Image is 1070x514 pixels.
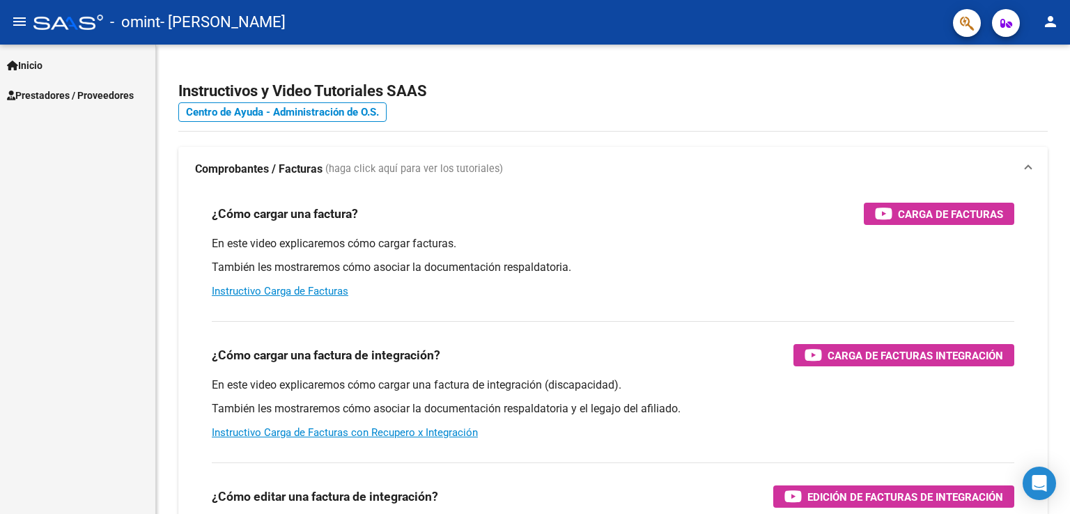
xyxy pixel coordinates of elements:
[212,401,1014,416] p: También les mostraremos cómo asociar la documentación respaldatoria y el legajo del afiliado.
[195,162,323,177] strong: Comprobantes / Facturas
[7,58,42,73] span: Inicio
[828,347,1003,364] span: Carga de Facturas Integración
[11,13,28,30] mat-icon: menu
[1023,467,1056,500] div: Open Intercom Messenger
[212,345,440,365] h3: ¿Cómo cargar una factura de integración?
[178,102,387,122] a: Centro de Ayuda - Administración de O.S.
[212,260,1014,275] p: También les mostraremos cómo asociar la documentación respaldatoria.
[212,487,438,506] h3: ¿Cómo editar una factura de integración?
[160,7,286,38] span: - [PERSON_NAME]
[178,147,1048,192] mat-expansion-panel-header: Comprobantes / Facturas (haga click aquí para ver los tutoriales)
[212,377,1014,393] p: En este video explicaremos cómo cargar una factura de integración (discapacidad).
[212,204,358,224] h3: ¿Cómo cargar una factura?
[212,285,348,297] a: Instructivo Carga de Facturas
[1042,13,1059,30] mat-icon: person
[325,162,503,177] span: (haga click aquí para ver los tutoriales)
[7,88,134,103] span: Prestadores / Proveedores
[178,78,1048,104] h2: Instructivos y Video Tutoriales SAAS
[110,7,160,38] span: - omint
[898,205,1003,223] span: Carga de Facturas
[807,488,1003,506] span: Edición de Facturas de integración
[793,344,1014,366] button: Carga de Facturas Integración
[212,426,478,439] a: Instructivo Carga de Facturas con Recupero x Integración
[212,236,1014,251] p: En este video explicaremos cómo cargar facturas.
[773,485,1014,508] button: Edición de Facturas de integración
[864,203,1014,225] button: Carga de Facturas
